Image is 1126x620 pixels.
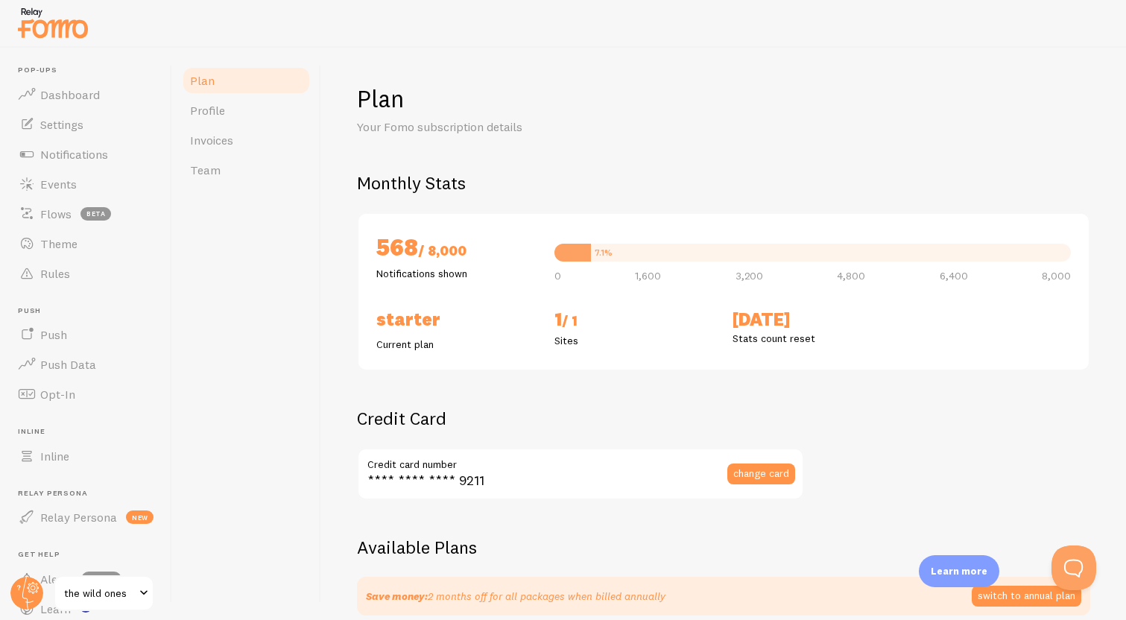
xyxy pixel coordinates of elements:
span: Flows [40,206,72,221]
a: Dashboard [9,80,162,110]
div: 7.1% [595,248,613,257]
span: Opt-In [40,387,75,402]
h2: [DATE] [733,308,893,331]
a: Push [9,320,162,349]
p: 2 months off for all packages when billed annually [366,589,665,604]
a: Invoices [181,125,311,155]
span: / 8,000 [418,242,466,259]
span: change card [733,468,789,478]
a: Rules [9,259,162,288]
h2: 1 [554,308,715,333]
span: Profile [190,103,225,118]
a: the wild ones [54,575,154,611]
img: fomo-relay-logo-orange.svg [16,4,90,42]
span: Plan [190,73,215,88]
a: Team [181,155,311,185]
p: Stats count reset [733,331,893,346]
p: Sites [554,333,715,348]
h2: Available Plans [357,536,1090,559]
a: Theme [9,229,162,259]
span: 1,600 [635,271,661,281]
a: Notifications [9,139,162,169]
a: Alerts 1 new [9,564,162,594]
a: Push Data [9,349,162,379]
span: Relay Persona [18,489,162,499]
span: Learn [40,601,71,616]
label: Credit card number [357,448,804,473]
h1: Plan [357,83,1090,114]
span: Get Help [18,550,162,560]
h2: Credit Card [357,407,804,430]
span: Rules [40,266,70,281]
span: Inline [18,427,162,437]
span: beta [80,207,111,221]
span: Settings [40,117,83,132]
a: Plan [181,66,311,95]
button: switch to annual plan [972,586,1081,607]
span: 0 [554,271,561,281]
p: Notifications shown [376,266,537,281]
span: Relay Persona [40,510,117,525]
span: 4,800 [837,271,865,281]
span: / 1 [562,312,578,329]
p: Current plan [376,337,537,352]
span: Pop-ups [18,66,162,75]
span: new [126,510,154,524]
h2: Starter [376,308,537,331]
a: Opt-In [9,379,162,409]
span: the wild ones [64,584,135,602]
span: Invoices [190,133,233,148]
strong: Save money: [366,589,428,603]
span: Team [190,162,221,177]
span: Events [40,177,77,192]
span: 3,200 [736,271,763,281]
p: Learn more [931,564,987,578]
h2: Monthly Stats [357,171,1090,194]
span: 8,000 [1042,271,1071,281]
span: Inline [40,449,69,464]
a: Settings [9,110,162,139]
span: Push Data [40,357,96,372]
div: Learn more [919,555,999,587]
a: Relay Persona new [9,502,162,532]
span: Push [18,306,162,316]
button: change card [727,464,795,484]
a: Events [9,169,162,199]
a: Flows beta [9,199,162,229]
h2: 568 [376,232,537,266]
span: Theme [40,236,78,251]
p: Your Fomo subscription details [357,118,715,136]
span: Push [40,327,67,342]
iframe: Help Scout Beacon - Open [1051,545,1096,590]
span: Dashboard [40,87,100,102]
span: 1 new [81,572,121,586]
span: Alerts [40,572,72,586]
a: Inline [9,441,162,471]
a: Profile [181,95,311,125]
span: 6,400 [940,271,968,281]
span: Notifications [40,147,108,162]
